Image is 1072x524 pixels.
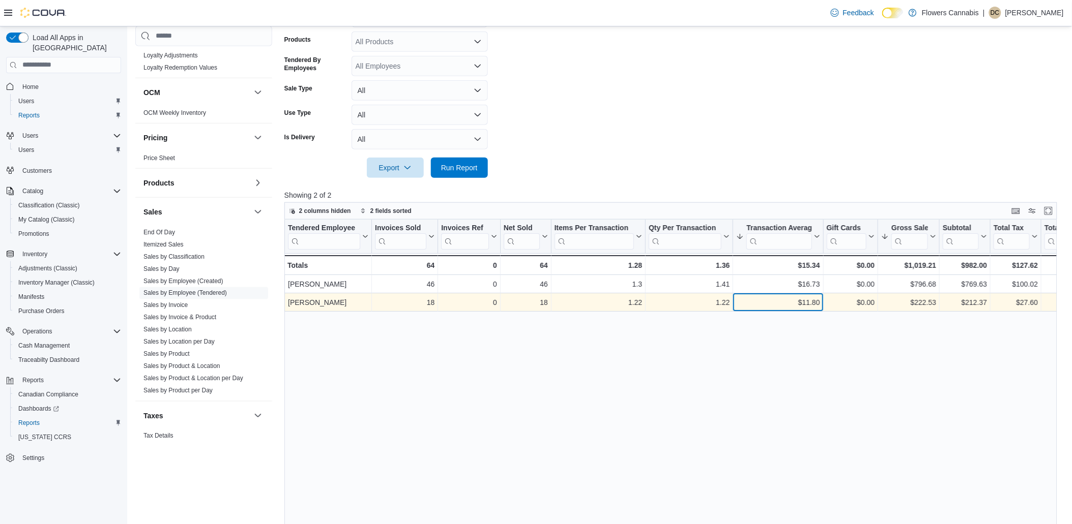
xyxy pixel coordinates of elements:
[252,409,264,421] button: Taxes
[143,410,163,420] h3: Taxes
[2,79,125,94] button: Home
[14,144,121,156] span: Users
[843,8,874,18] span: Feedback
[14,291,48,303] a: Manifests
[881,223,936,249] button: Gross Sales
[14,276,121,289] span: Inventory Manager (Classic)
[18,130,121,142] span: Users
[18,433,71,441] span: [US_STATE] CCRS
[143,177,250,188] button: Products
[474,62,482,70] button: Open list of options
[18,81,43,93] a: Home
[943,296,987,309] div: $212.37
[441,223,497,249] button: Invoices Ref
[10,290,125,304] button: Manifests
[10,212,125,227] button: My Catalog (Classic)
[994,223,1030,249] div: Total Tax
[14,109,44,121] a: Reports
[22,454,44,462] span: Settings
[14,431,75,443] a: [US_STATE] CCRS
[10,353,125,367] button: Traceabilty Dashboard
[28,33,121,53] span: Load All Apps in [GEOGRAPHIC_DATA]
[18,307,65,315] span: Purchase Orders
[143,87,160,97] h3: OCM
[503,223,547,249] button: Net Sold
[143,109,206,116] a: OCM Weekly Inventory
[504,278,548,290] div: 46
[284,190,1065,200] p: Showing 2 of 2
[14,354,83,366] a: Traceabilty Dashboard
[891,223,928,249] div: Gross Sales
[555,278,643,290] div: 1.3
[18,201,80,209] span: Classification (Classic)
[736,223,820,249] button: Transaction Average
[881,296,936,309] div: $222.53
[826,278,875,290] div: $0.00
[983,7,985,19] p: |
[2,163,125,178] button: Customers
[14,228,121,240] span: Promotions
[352,80,488,101] button: All
[826,296,875,309] div: $0.00
[14,213,79,226] a: My Catalog (Classic)
[143,362,220,370] span: Sales by Product & Location
[367,158,424,178] button: Export
[991,7,999,19] span: DC
[649,278,730,290] div: 1.41
[143,240,184,248] span: Itemized Sales
[441,259,497,271] div: 0
[135,151,272,168] div: Pricing
[14,95,38,107] a: Users
[1042,205,1055,217] button: Enter fullscreen
[143,326,192,333] a: Sales by Location
[143,337,215,346] span: Sales by Location per Day
[375,223,434,249] button: Invoices Sold
[375,296,434,309] div: 18
[373,158,418,178] span: Export
[143,51,198,59] span: Loyalty Adjustments
[18,146,34,154] span: Users
[18,215,75,224] span: My Catalog (Classic)
[18,111,40,119] span: Reports
[10,94,125,108] button: Users
[10,338,125,353] button: Cash Management
[143,289,227,296] a: Sales by Employee (Tendered)
[14,340,74,352] a: Cash Management
[441,223,488,233] div: Invoices Ref
[252,176,264,189] button: Products
[827,3,878,23] a: Feedback
[284,84,312,93] label: Sale Type
[18,356,79,364] span: Traceabilty Dashboard
[143,265,180,272] a: Sales by Day
[14,291,121,303] span: Manifests
[441,296,497,309] div: 0
[649,223,721,233] div: Qty Per Transaction
[143,432,173,439] a: Tax Details
[10,108,125,122] button: Reports
[143,252,205,260] span: Sales by Classification
[10,387,125,402] button: Canadian Compliance
[1026,205,1038,217] button: Display options
[285,205,355,217] button: 2 columns hidden
[143,375,243,382] a: Sales by Product & Location per Day
[554,259,642,271] div: 1.28
[554,223,634,249] div: Items Per Transaction
[2,373,125,387] button: Reports
[10,275,125,290] button: Inventory Manager (Classic)
[143,410,250,420] button: Taxes
[1005,7,1064,19] p: [PERSON_NAME]
[143,313,216,321] span: Sales by Invoice & Product
[881,278,936,290] div: $796.68
[14,354,121,366] span: Traceabilty Dashboard
[143,63,217,71] span: Loyalty Redemption Values
[2,247,125,261] button: Inventory
[14,403,63,415] a: Dashboards
[143,374,243,382] span: Sales by Product & Location per Day
[284,36,311,44] label: Products
[14,262,121,274] span: Adjustments (Classic)
[826,223,875,249] button: Gift Cards
[284,109,311,117] label: Use Type
[10,416,125,430] button: Reports
[10,261,125,275] button: Adjustments (Classic)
